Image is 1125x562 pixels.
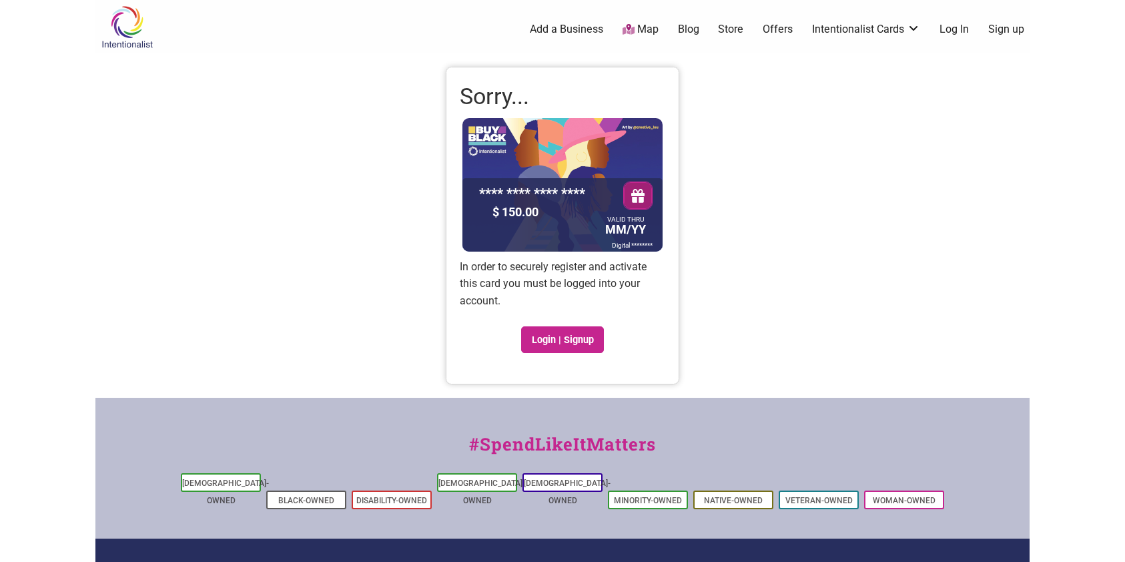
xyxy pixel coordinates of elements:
[718,22,743,37] a: Store
[623,22,659,37] a: Map
[278,496,334,505] a: Black-Owned
[182,479,269,505] a: [DEMOGRAPHIC_DATA]-Owned
[614,496,682,505] a: Minority-Owned
[873,496,935,505] a: Woman-Owned
[530,22,603,37] a: Add a Business
[489,202,603,222] div: $ 150.00
[460,258,665,310] p: In order to securely register and activate this card you must be logged into your account.
[521,326,604,353] a: Login | Signup
[460,81,665,113] h1: Sorry...
[704,496,763,505] a: Native-Owned
[988,22,1024,37] a: Sign up
[812,22,920,37] a: Intentionalist Cards
[524,479,611,505] a: [DEMOGRAPHIC_DATA]-Owned
[763,22,793,37] a: Offers
[785,496,853,505] a: Veteran-Owned
[356,496,427,505] a: Disability-Owned
[678,22,699,37] a: Blog
[602,217,649,240] div: MM/YY
[438,479,525,505] a: [DEMOGRAPHIC_DATA]-Owned
[95,431,1030,471] div: #SpendLikeItMatters
[95,5,159,49] img: Intentionalist
[940,22,969,37] a: Log In
[605,218,646,220] div: VALID THRU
